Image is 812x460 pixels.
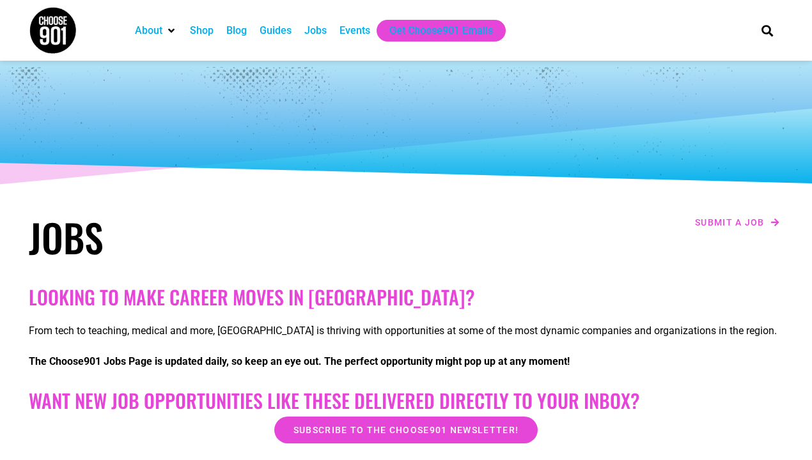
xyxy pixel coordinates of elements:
div: Search [757,20,778,41]
a: Guides [260,23,292,38]
h2: Looking to make career moves in [GEOGRAPHIC_DATA]? [29,286,783,309]
span: Subscribe to the Choose901 newsletter! [293,425,519,434]
a: Subscribe to the Choose901 newsletter! [274,417,538,443]
h2: Want New Job Opportunities like these Delivered Directly to your Inbox? [29,389,783,412]
div: About [129,20,183,42]
a: Blog [226,23,247,38]
h1: Jobs [29,214,400,260]
span: Submit a job [695,218,765,227]
a: Shop [190,23,214,38]
a: Events [340,23,370,38]
nav: Main nav [129,20,740,42]
a: Jobs [304,23,327,38]
a: About [135,23,162,38]
a: Get Choose901 Emails [389,23,493,38]
a: Submit a job [691,214,783,231]
strong: The Choose901 Jobs Page is updated daily, so keep an eye out. The perfect opportunity might pop u... [29,355,570,367]
p: From tech to teaching, medical and more, [GEOGRAPHIC_DATA] is thriving with opportunities at some... [29,323,783,339]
